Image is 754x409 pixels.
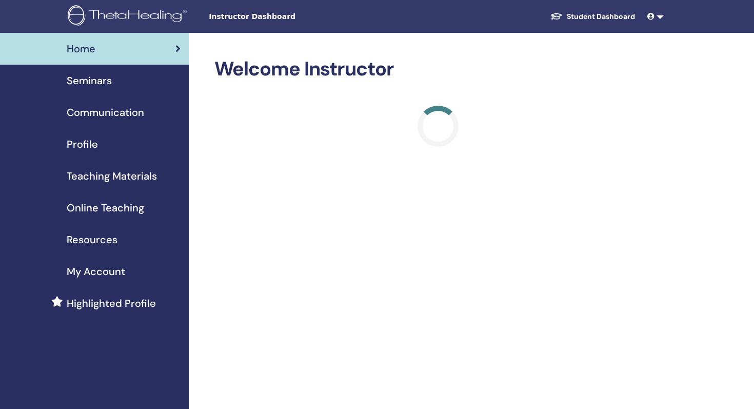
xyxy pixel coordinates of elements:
[68,5,190,28] img: logo.png
[67,105,144,120] span: Communication
[214,57,662,81] h2: Welcome Instructor
[67,296,156,311] span: Highlighted Profile
[67,232,117,247] span: Resources
[67,73,112,88] span: Seminars
[542,7,643,26] a: Student Dashboard
[209,11,363,22] span: Instructor Dashboard
[67,41,95,56] span: Home
[67,264,125,279] span: My Account
[67,137,98,152] span: Profile
[67,200,144,216] span: Online Teaching
[550,12,563,21] img: graduation-cap-white.svg
[67,168,157,184] span: Teaching Materials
